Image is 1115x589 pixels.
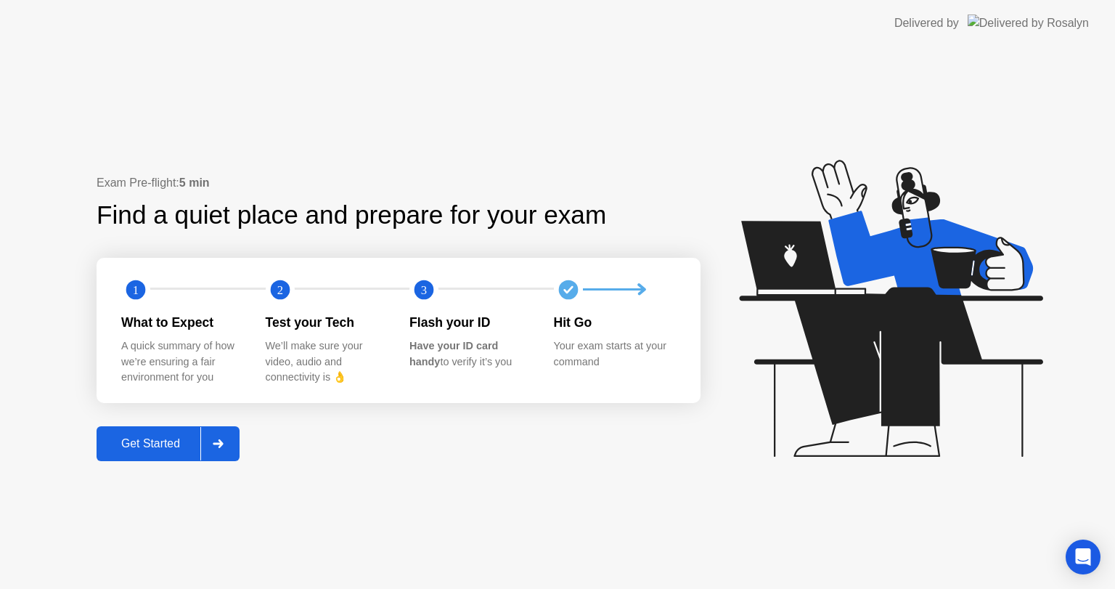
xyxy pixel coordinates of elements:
b: 5 min [179,176,210,189]
div: Exam Pre-flight: [97,174,701,192]
text: 1 [133,283,139,296]
button: Get Started [97,426,240,461]
div: Delivered by [894,15,959,32]
div: We’ll make sure your video, audio and connectivity is 👌 [266,338,387,386]
text: 2 [277,283,282,296]
div: Flash your ID [409,313,531,332]
div: Find a quiet place and prepare for your exam [97,196,608,235]
img: Delivered by Rosalyn [968,15,1089,31]
div: A quick summary of how we’re ensuring a fair environment for you [121,338,242,386]
text: 3 [421,283,427,296]
div: What to Expect [121,313,242,332]
div: Open Intercom Messenger [1066,540,1100,574]
div: Test your Tech [266,313,387,332]
div: Hit Go [554,313,675,332]
div: to verify it’s you [409,338,531,370]
b: Have your ID card handy [409,340,498,367]
div: Get Started [101,437,200,450]
div: Your exam starts at your command [554,338,675,370]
